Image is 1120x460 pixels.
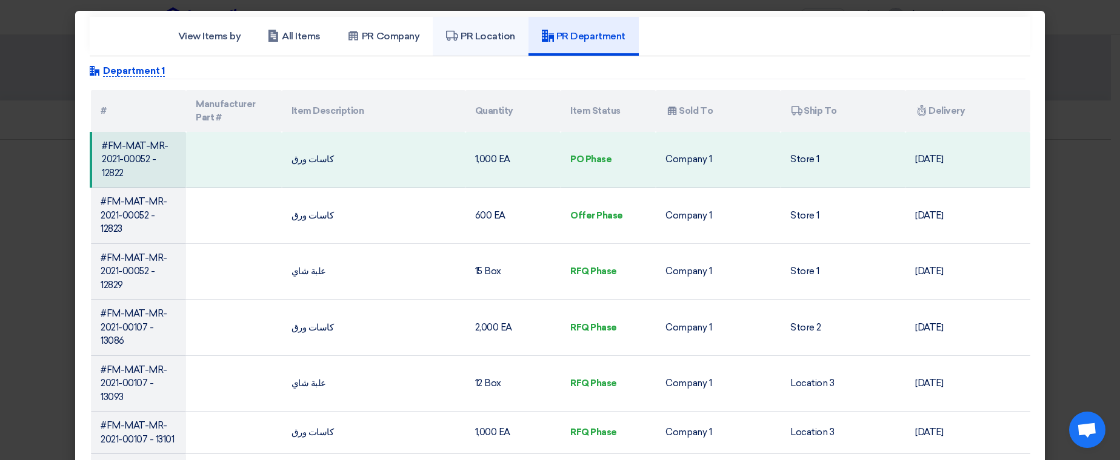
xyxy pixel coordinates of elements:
td: علبة شاي [282,355,465,412]
td: [DATE] [905,243,1030,300]
b: Department 1 [103,65,165,77]
td: RFQ Phase [561,412,656,454]
th: Ship To [781,90,905,132]
th: # [91,90,186,132]
td: Company 1 [656,243,781,300]
td: Company 1 [656,188,781,244]
h5: All Items [267,30,321,42]
td: 1,000 EA [465,132,561,188]
td: RFQ Phase [561,243,656,300]
td: [DATE] [905,412,1030,454]
td: #FM-MAT-MR-2021-00107 - 13093 [91,355,186,412]
th: Sold To [656,90,781,132]
h5: PR Department [542,30,625,42]
div: Open chat [1069,412,1105,448]
td: #FM-MAT-MR-2021-00052 - 12823 [91,188,186,244]
td: [DATE] [905,188,1030,244]
td: 15 Box [465,243,561,300]
td: #FM-MAT-MR-2021-00052 - 12822 [91,132,186,188]
td: RFQ Phase [561,355,656,412]
td: كاسات ورق [282,412,465,454]
td: Company 1 [656,300,781,356]
td: 12 Box [465,355,561,412]
th: Item Description [282,90,465,132]
td: 1,000 EA [465,412,561,454]
td: [DATE] [905,132,1030,188]
td: Location 3 [781,412,905,454]
td: Store 2 [781,300,905,356]
td: Store 1 [781,132,905,188]
td: #FM-MAT-MR-2021-00052 - 12829 [91,243,186,300]
td: كاسات ورق [282,300,465,356]
td: [DATE] [905,300,1030,356]
td: كاسات ورق [282,188,465,244]
td: Offer Phase [561,188,656,244]
td: Location 3 [781,355,905,412]
td: علبة شاي [282,243,465,300]
td: RFQ Phase [561,300,656,356]
th: Quantity [465,90,561,132]
th: Item Status [561,90,656,132]
td: Company 1 [656,355,781,412]
td: 600 EA [465,188,561,244]
td: 2,000 EA [465,300,561,356]
td: [DATE] [905,355,1030,412]
h5: View Items by [178,30,241,42]
th: Manufacturer Part # [186,90,281,132]
td: Company 1 [656,132,781,188]
td: Store 1 [781,188,905,244]
th: Delivery [905,90,1030,132]
td: كاسات ورق [282,132,465,188]
td: PO Phase [561,132,656,188]
h5: PR Company [347,30,419,42]
td: Company 1 [656,412,781,454]
td: #FM-MAT-MR-2021-00107 - 13101 [91,412,186,454]
td: #FM-MAT-MR-2021-00107 - 13086 [91,300,186,356]
h5: PR Location [446,30,515,42]
td: Store 1 [781,243,905,300]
